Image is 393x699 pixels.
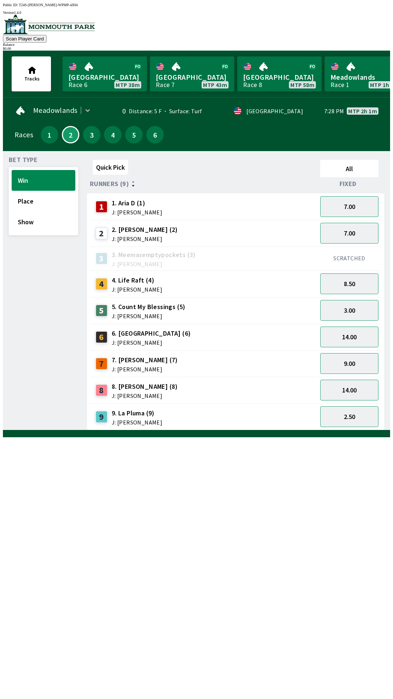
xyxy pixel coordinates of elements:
[342,386,357,394] span: 14.00
[3,47,390,51] div: $ 0.00
[3,35,47,43] button: Scan Player Card
[12,191,75,212] button: Place
[96,411,107,423] div: 9
[112,408,162,418] span: 9. La Pluma (9)
[96,201,107,213] div: 1
[203,82,227,88] span: MTP 43m
[112,276,162,285] span: 4. Life Raft (4)
[12,56,51,91] button: Tracks
[18,218,69,226] span: Show
[112,261,196,267] span: J: [PERSON_NAME]
[112,329,191,338] span: 6. [GEOGRAPHIC_DATA] (6)
[90,181,129,187] span: Runners (9)
[68,72,141,82] span: [GEOGRAPHIC_DATA]
[150,56,234,91] a: [GEOGRAPHIC_DATA]Race 7MTP 43m
[64,133,77,137] span: 2
[342,333,357,341] span: 14.00
[127,132,141,137] span: 5
[93,160,128,175] button: Quick Pick
[344,306,355,315] span: 3.00
[320,160,378,177] button: All
[112,340,191,345] span: J: [PERSON_NAME]
[125,126,143,143] button: 5
[3,3,390,7] div: Public ID:
[148,132,162,137] span: 6
[85,132,99,137] span: 3
[112,382,178,391] span: 8. [PERSON_NAME] (8)
[90,180,317,187] div: Runners (9)
[243,72,316,82] span: [GEOGRAPHIC_DATA]
[344,280,355,288] span: 8.50
[344,359,355,368] span: 9.00
[162,107,202,115] span: Surface: Turf
[344,412,355,421] span: 2.50
[3,43,390,47] div: Balance
[96,163,125,171] span: Quick Pick
[96,253,107,264] div: 3
[96,278,107,290] div: 4
[18,197,69,205] span: Place
[320,327,378,347] button: 14.00
[108,108,126,114] div: 0
[12,212,75,232] button: Show
[24,75,40,82] span: Tracks
[340,181,357,187] span: Fixed
[83,126,100,143] button: 3
[62,126,79,143] button: 2
[112,209,162,215] span: J: [PERSON_NAME]
[290,82,314,88] span: MTP 58m
[112,355,178,365] span: 7. [PERSON_NAME] (7)
[156,82,175,88] div: Race 7
[18,176,69,185] span: Win
[320,300,378,321] button: 3.00
[146,126,164,143] button: 6
[320,380,378,400] button: 14.00
[344,229,355,237] span: 7.00
[43,132,56,137] span: 1
[317,180,381,187] div: Fixed
[96,384,107,396] div: 8
[320,254,378,262] div: SCRATCHED
[68,82,87,88] div: Race 6
[320,406,378,427] button: 2.50
[12,170,75,191] button: Win
[33,107,77,113] span: Meadowlands
[116,82,140,88] span: MTP 38m
[129,107,162,115] span: Distance: 5 F
[330,82,349,88] div: Race 1
[320,273,378,294] button: 8.50
[237,56,322,91] a: [GEOGRAPHIC_DATA]Race 8MTP 58m
[41,126,58,143] button: 1
[112,313,186,319] span: J: [PERSON_NAME]
[320,353,378,374] button: 9.00
[246,108,303,114] div: [GEOGRAPHIC_DATA]
[96,331,107,343] div: 6
[112,366,178,372] span: J: [PERSON_NAME]
[112,287,162,292] span: J: [PERSON_NAME]
[96,305,107,316] div: 5
[323,165,375,173] span: All
[320,223,378,244] button: 7.00
[243,82,262,88] div: Race 8
[9,157,37,163] span: Bet Type
[19,3,78,7] span: T24S-[PERSON_NAME]-WPMP-4JH4
[96,228,107,239] div: 2
[344,202,355,211] span: 7.00
[348,108,377,114] span: MTP 2h 1m
[104,126,122,143] button: 4
[112,198,162,208] span: 1. Aria D (1)
[3,11,390,15] div: Version 1.4.0
[106,132,120,137] span: 4
[15,132,33,138] div: Races
[3,15,95,34] img: venue logo
[320,196,378,217] button: 7.00
[63,56,147,91] a: [GEOGRAPHIC_DATA]Race 6MTP 38m
[156,72,229,82] span: [GEOGRAPHIC_DATA]
[324,108,344,114] span: 7:28 PM
[112,225,178,234] span: 2. [PERSON_NAME] (2)
[112,236,178,242] span: J: [PERSON_NAME]
[112,419,162,425] span: J: [PERSON_NAME]
[112,393,178,399] span: J: [PERSON_NAME]
[96,358,107,370] div: 7
[112,250,196,260] span: 3. Meemasemptypockets (3)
